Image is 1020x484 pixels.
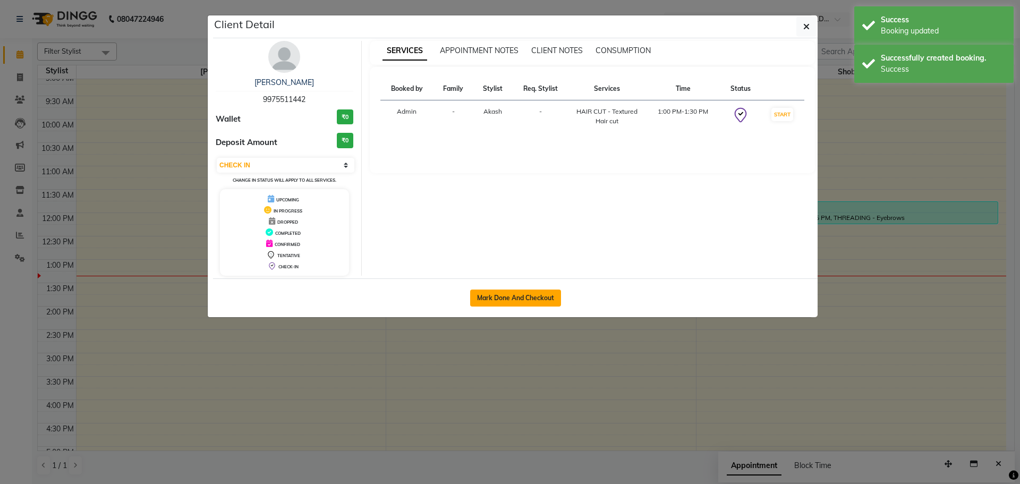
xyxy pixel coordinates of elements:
[483,107,502,115] span: Akash
[278,264,299,269] span: CHECK-IN
[233,177,336,183] small: Change in status will apply to all services.
[771,108,793,121] button: START
[881,14,1006,26] div: Success
[881,64,1006,75] div: Success
[433,78,473,100] th: Family
[721,78,760,100] th: Status
[380,78,434,100] th: Booked by
[254,78,314,87] a: [PERSON_NAME]
[470,290,561,307] button: Mark Done And Checkout
[216,137,277,149] span: Deposit Amount
[275,231,301,236] span: COMPLETED
[531,46,583,55] span: CLIENT NOTES
[277,253,300,258] span: TENTATIVE
[568,78,645,100] th: Services
[473,78,512,100] th: Stylist
[276,197,299,202] span: UPCOMING
[881,26,1006,37] div: Booking updated
[512,78,569,100] th: Req. Stylist
[440,46,518,55] span: APPOINTMENT NOTES
[274,208,302,214] span: IN PROGRESS
[277,219,298,225] span: DROPPED
[433,100,473,133] td: -
[645,100,721,133] td: 1:00 PM-1:30 PM
[382,41,427,61] span: SERVICES
[268,41,300,73] img: avatar
[596,46,651,55] span: CONSUMPTION
[214,16,275,32] h5: Client Detail
[881,53,1006,64] div: Successfully created booking.
[512,100,569,133] td: -
[337,109,353,125] h3: ₹0
[275,242,300,247] span: CONFIRMED
[263,95,305,104] span: 9975511442
[337,133,353,148] h3: ₹0
[216,113,241,125] span: Wallet
[380,100,434,133] td: Admin
[645,78,721,100] th: Time
[575,107,639,126] div: HAIR CUT - Textured Hair cut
